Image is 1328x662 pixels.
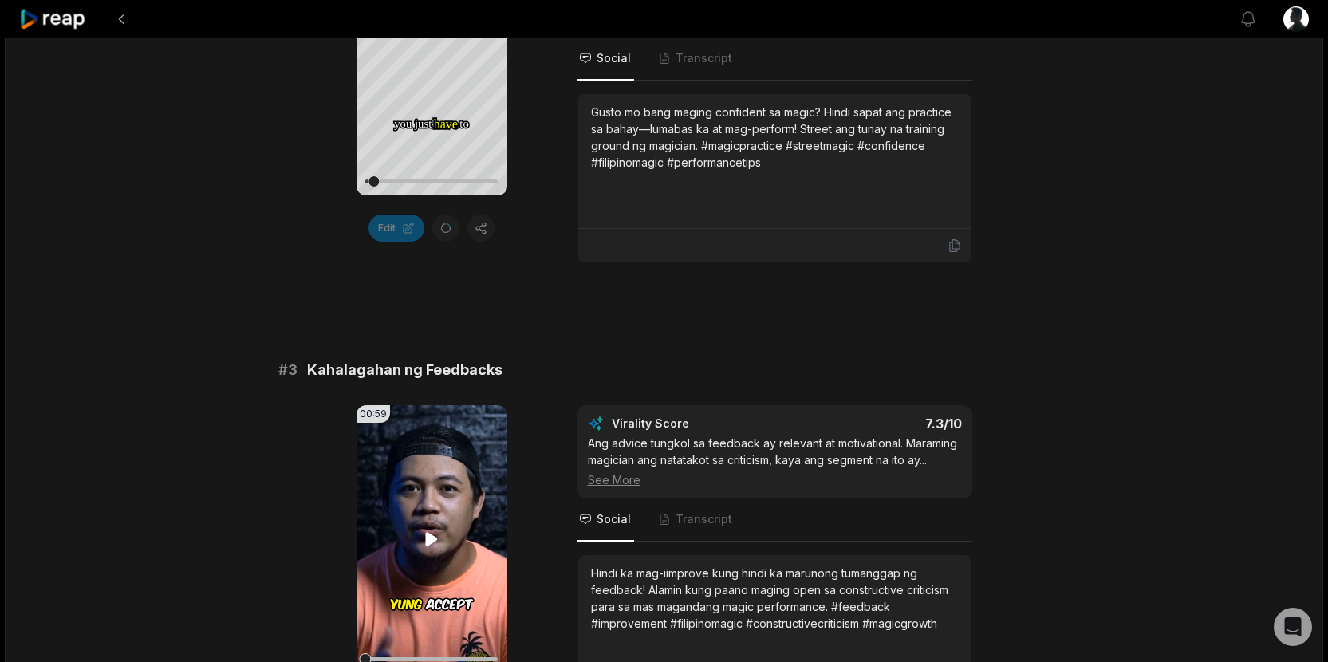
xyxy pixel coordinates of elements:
nav: Tabs [577,37,972,81]
div: Gusto mo bang maging confident sa magic? Hindi sapat ang practice sa bahay—lumabas ka at mag-perf... [591,104,959,171]
span: # 3 [278,359,298,381]
div: Virality Score [612,416,783,431]
div: See More [588,471,962,488]
span: Transcript [676,511,732,527]
span: Kahalagahan ng Feedbacks [307,359,502,381]
div: Ang advice tungkol sa feedback ay relevant at motivational. Maraming magician ang natatakot sa cr... [588,435,962,488]
button: Edit [368,215,424,242]
nav: Tabs [577,498,972,542]
div: Open Intercom Messenger [1274,608,1312,646]
span: Social [597,511,631,527]
div: Hindi ka mag-iimprove kung hindi ka marunong tumanggap ng feedback! Alamin kung paano maging open... [591,565,959,632]
span: Social [597,50,631,66]
div: 7.3 /10 [790,416,962,431]
span: Transcript [676,50,732,66]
